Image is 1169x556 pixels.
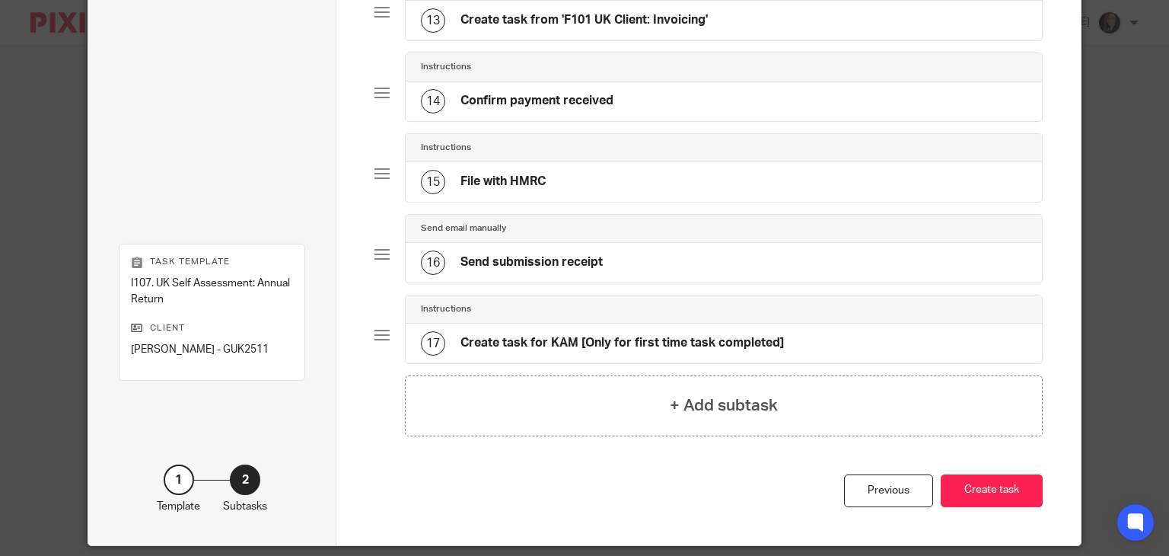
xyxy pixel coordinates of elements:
p: Template [157,499,200,514]
p: I107. UK Self Assessment: Annual Return [131,276,293,307]
h4: Instructions [421,61,471,73]
p: Client [131,322,293,334]
h4: Create task for KAM [Only for first time task completed] [460,335,784,351]
h4: File with HMRC [460,174,546,190]
div: 1 [164,465,194,495]
h4: + Add subtask [670,394,778,417]
h4: Send submission receipt [460,254,603,270]
div: 13 [421,8,445,33]
div: 15 [421,170,445,194]
h4: Create task from 'F101 UK Client: Invoicing' [460,12,708,28]
div: 16 [421,251,445,275]
div: 2 [230,465,260,495]
div: Previous [844,475,933,507]
p: [PERSON_NAME] - GUK2511 [131,342,293,357]
button: Create task [941,475,1043,507]
h4: Instructions [421,303,471,315]
div: 17 [421,331,445,356]
p: Subtasks [223,499,267,514]
p: Task template [131,256,293,268]
h4: Send email manually [421,222,506,235]
div: 14 [421,89,445,113]
h4: Confirm payment received [460,93,613,109]
h4: Instructions [421,142,471,154]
